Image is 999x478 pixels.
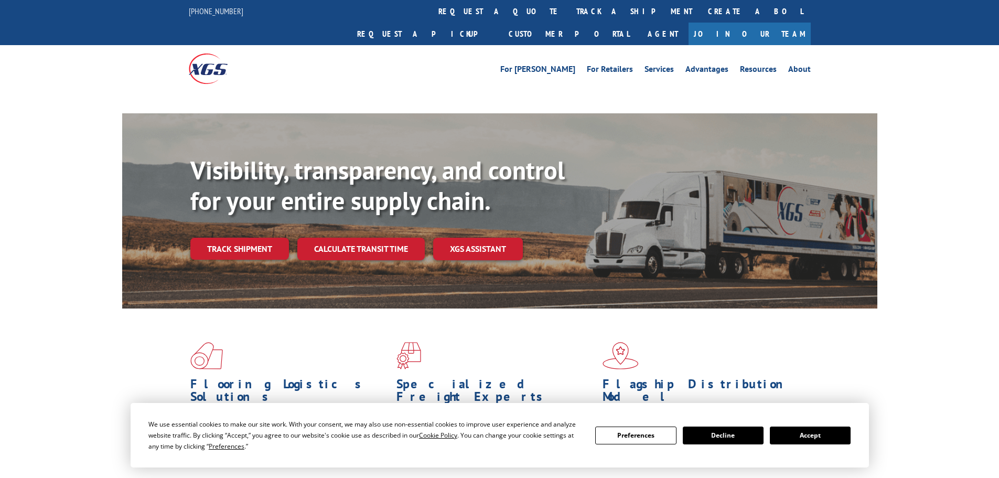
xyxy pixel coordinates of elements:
[190,342,223,369] img: xgs-icon-total-supply-chain-intelligence-red
[595,427,676,444] button: Preferences
[603,342,639,369] img: xgs-icon-flagship-distribution-model-red
[190,154,565,217] b: Visibility, transparency, and control for your entire supply chain.
[740,65,777,77] a: Resources
[190,238,289,260] a: Track shipment
[587,65,633,77] a: For Retailers
[500,65,575,77] a: For [PERSON_NAME]
[685,65,728,77] a: Advantages
[644,65,674,77] a: Services
[689,23,811,45] a: Join Our Team
[349,23,501,45] a: Request a pickup
[419,431,457,440] span: Cookie Policy
[637,23,689,45] a: Agent
[190,378,389,408] h1: Flooring Logistics Solutions
[396,342,421,369] img: xgs-icon-focused-on-flooring-red
[131,403,869,468] div: Cookie Consent Prompt
[189,6,243,16] a: [PHONE_NUMBER]
[501,23,637,45] a: Customer Portal
[209,442,244,451] span: Preferences
[788,65,811,77] a: About
[396,378,595,408] h1: Specialized Freight Experts
[683,427,764,444] button: Decline
[297,238,425,260] a: Calculate transit time
[433,238,523,260] a: XGS ASSISTANT
[148,419,583,452] div: We use essential cookies to make our site work. With your consent, we may also use non-essential ...
[603,378,801,408] h1: Flagship Distribution Model
[770,427,851,444] button: Accept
